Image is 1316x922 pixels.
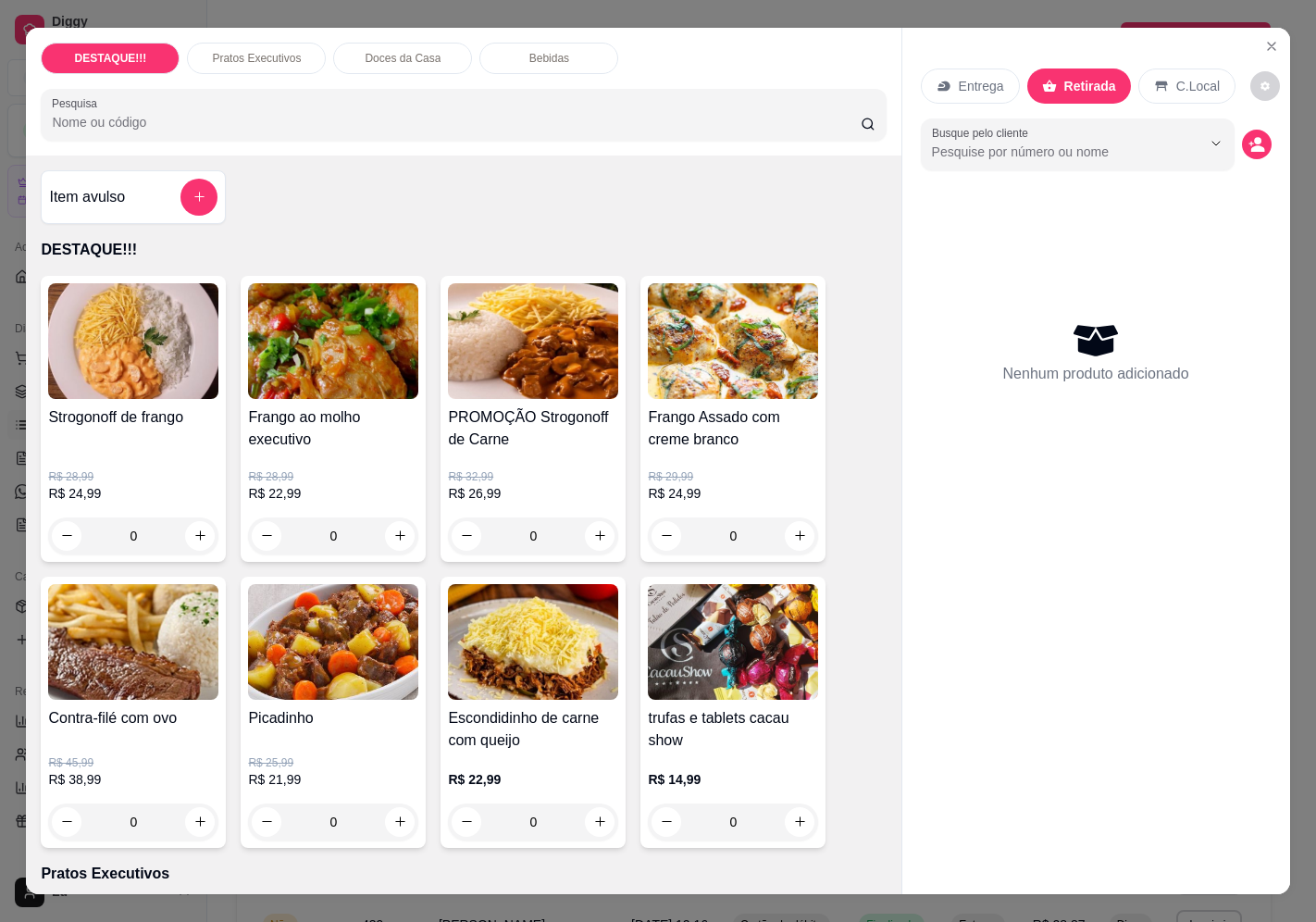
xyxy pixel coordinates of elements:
[48,469,218,484] p: R$ 28,99
[248,707,418,729] h4: Picadinho
[448,584,618,700] img: product-image
[248,755,418,770] p: R$ 25,99
[1250,71,1280,101] button: decrease-product-quantity
[959,77,1004,95] p: Entrega
[52,95,104,111] label: Pesquisa
[48,584,218,700] img: product-image
[248,770,418,789] p: R$ 21,99
[1064,77,1116,95] p: Retirada
[648,406,818,451] h4: Frango Assado com creme branco
[1176,77,1220,95] p: C.Local
[248,469,418,484] p: R$ 28,99
[75,51,147,66] p: DESTAQUE!!!
[648,770,818,789] p: R$ 14,99
[180,179,217,216] button: add-separate-item
[448,707,618,752] h4: Escondidinho de carne com queijo
[448,283,618,399] img: product-image
[48,707,218,729] h4: Contra-filé com ovo
[648,283,818,399] img: product-image
[529,51,569,66] p: Bebidas
[448,469,618,484] p: R$ 32,99
[1003,363,1189,385] p: Nenhum produto adicionado
[48,283,218,399] img: product-image
[248,484,418,503] p: R$ 22,99
[1257,31,1286,61] button: Close
[52,113,860,131] input: Pesquisa
[248,283,418,399] img: product-image
[448,484,618,503] p: R$ 26,99
[448,770,618,789] p: R$ 22,99
[248,584,418,700] img: product-image
[648,707,818,752] h4: trufas e tablets cacau show
[648,484,818,503] p: R$ 24,99
[932,143,1172,161] input: Busque pelo cliente
[41,863,886,885] p: Pratos Executivos
[448,406,618,451] h4: PROMOÇÃO Strogonoff de Carne
[1242,130,1272,159] button: decrease-product-quantity
[48,484,218,503] p: R$ 24,99
[48,406,218,429] h4: Strogonoff de frango
[1201,129,1231,158] button: Show suggestions
[212,51,301,66] p: Pratos Executivos
[648,584,818,700] img: product-image
[48,770,218,789] p: R$ 38,99
[648,469,818,484] p: R$ 29,99
[49,186,125,208] h4: Item avulso
[932,125,1035,141] label: Busque pelo cliente
[48,755,218,770] p: R$ 45,99
[365,51,441,66] p: Doces da Casa
[248,406,418,451] h4: Frango ao molho executivo
[41,239,886,261] p: DESTAQUE!!!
